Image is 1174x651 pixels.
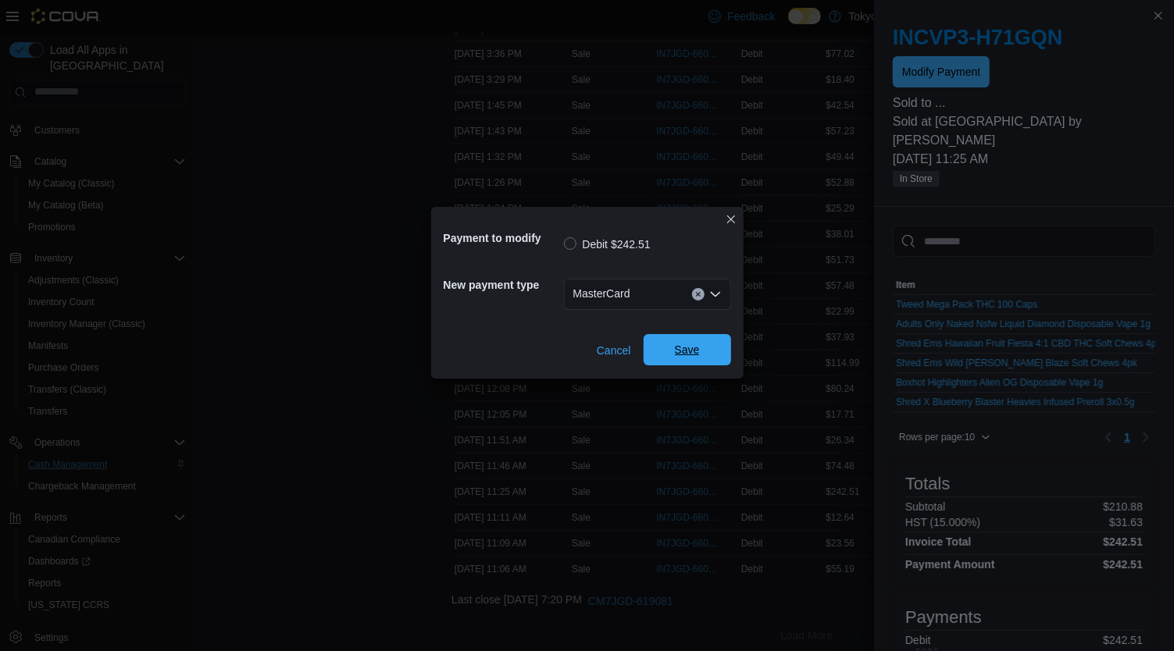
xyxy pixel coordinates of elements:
h5: New payment type [444,269,561,301]
span: Cancel [597,343,631,358]
span: Save [675,342,700,358]
button: Clear input [692,288,705,301]
button: Closes this modal window [722,210,740,229]
button: Open list of options [709,288,722,301]
label: Debit $242.51 [564,235,651,254]
button: Save [644,334,731,365]
button: Cancel [591,335,637,366]
input: Accessible screen reader label [637,285,638,304]
h5: Payment to modify [444,222,561,254]
span: MasterCard [573,284,630,303]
